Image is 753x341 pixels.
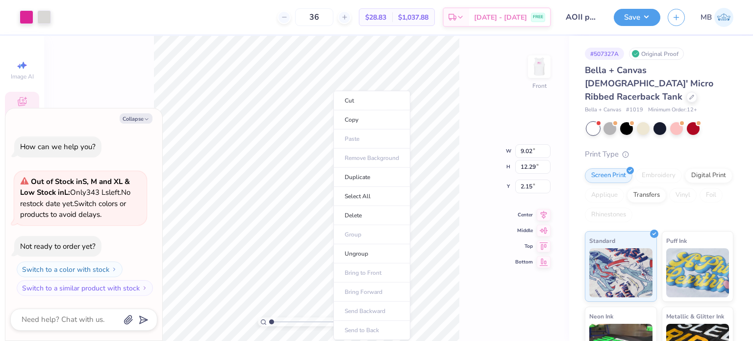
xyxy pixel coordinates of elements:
[365,12,386,23] span: $28.83
[20,142,96,152] div: How can we help you?
[474,12,527,23] span: [DATE] - [DATE]
[585,168,632,183] div: Screen Print
[627,188,666,203] div: Transfers
[17,262,123,277] button: Switch to a color with stock
[701,8,733,27] a: MB
[20,187,130,209] span: No restock date yet.
[31,177,125,186] strong: Out of Stock in S, M and XL
[714,8,733,27] img: Marianne Bagtang
[20,177,130,220] span: Only 343 Ls left. Switch colors or products to avoid delays.
[111,266,117,272] img: Switch to a color with stock
[142,285,148,291] img: Switch to a similar product with stock
[589,248,653,297] img: Standard
[333,206,410,225] li: Delete
[558,7,606,27] input: Untitled Design
[120,113,152,124] button: Collapse
[333,91,410,110] li: Cut
[20,241,96,251] div: Not ready to order yet?
[515,227,533,234] span: Middle
[626,106,643,114] span: # 1019
[585,188,624,203] div: Applique
[666,236,687,246] span: Puff Ink
[669,188,697,203] div: Vinyl
[666,248,729,297] img: Puff Ink
[529,57,549,77] img: Front
[585,64,713,103] span: Bella + Canvas [DEMOGRAPHIC_DATA]' Micro Ribbed Racerback Tank
[398,12,428,23] span: $1,037.88
[533,14,543,21] span: FREE
[629,48,684,60] div: Original Proof
[666,311,724,321] span: Metallic & Glitter Ink
[685,168,732,183] div: Digital Print
[589,311,613,321] span: Neon Ink
[515,243,533,250] span: Top
[585,149,733,160] div: Print Type
[333,110,410,130] li: Copy
[295,8,333,26] input: – –
[515,211,533,218] span: Center
[589,236,615,246] span: Standard
[11,73,34,80] span: Image AI
[333,187,410,206] li: Select All
[635,168,682,183] div: Embroidery
[515,259,533,265] span: Bottom
[333,168,410,187] li: Duplicate
[614,9,660,26] button: Save
[333,244,410,263] li: Ungroup
[585,48,624,60] div: # 507327A
[700,188,723,203] div: Foil
[701,12,712,23] span: MB
[585,106,621,114] span: Bella + Canvas
[17,280,153,296] button: Switch to a similar product with stock
[585,208,632,222] div: Rhinestones
[532,81,547,90] div: Front
[648,106,697,114] span: Minimum Order: 12 +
